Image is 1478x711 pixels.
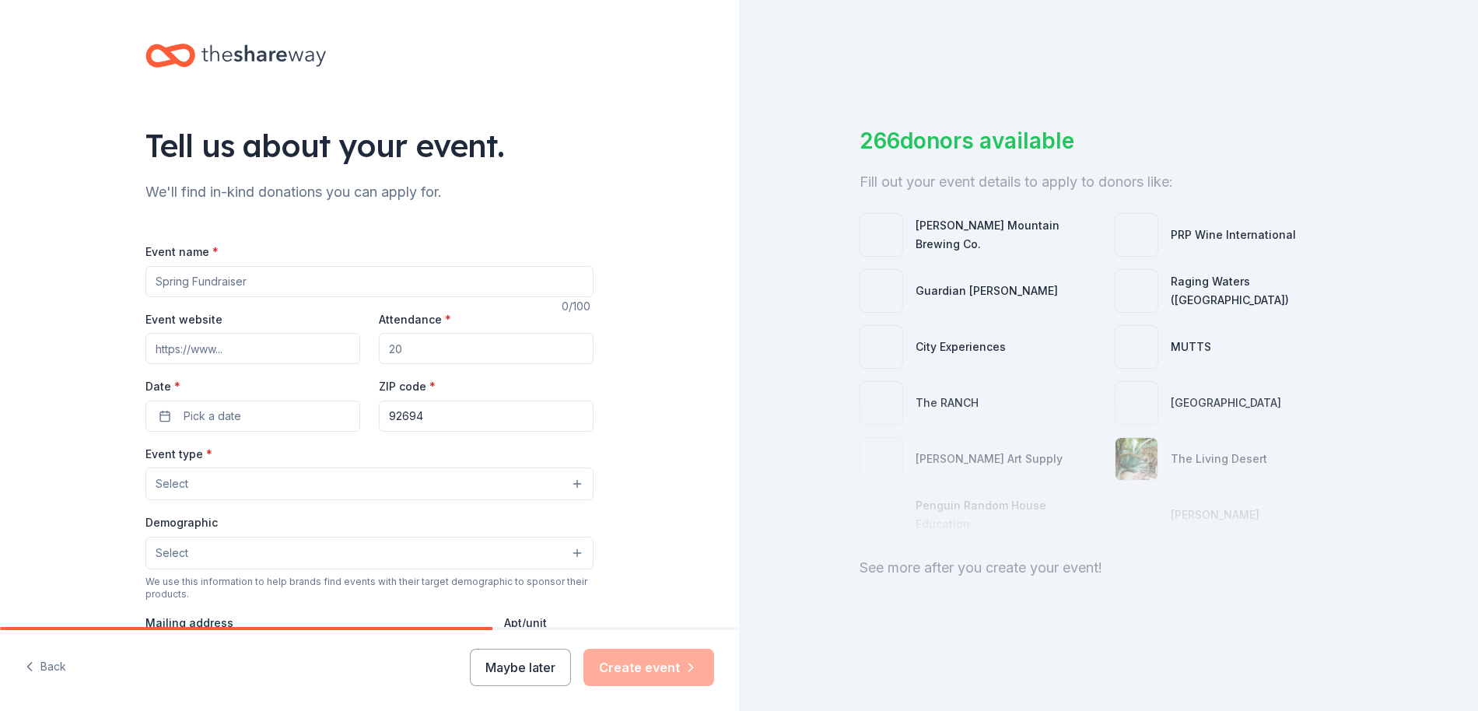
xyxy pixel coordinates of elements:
img: photo for PRP Wine International [1116,214,1158,256]
div: Guardian [PERSON_NAME] [916,282,1058,300]
img: photo for Figueroa Mountain Brewing Co. [860,214,902,256]
div: Tell us about your event. [145,124,594,167]
button: Maybe later [470,649,571,686]
div: [PERSON_NAME] Mountain Brewing Co. [916,216,1102,254]
div: Fill out your event details to apply to donors like: [860,170,1357,194]
span: Select [156,544,188,562]
span: Select [156,475,188,493]
img: photo for City Experiences [860,326,902,368]
label: Attendance [379,312,451,327]
img: photo for Guardian Angel Device [860,270,902,312]
label: Event type [145,447,212,462]
input: https://www... [145,333,360,364]
div: City Experiences [916,338,1006,356]
div: See more after you create your event! [860,555,1357,580]
div: 0 /100 [562,297,594,316]
button: Select [145,537,594,569]
input: Spring Fundraiser [145,266,594,297]
label: Demographic [145,515,218,531]
div: 266 donors available [860,124,1357,157]
label: Apt/unit [504,615,547,631]
div: Raging Waters ([GEOGRAPHIC_DATA]) [1171,272,1357,310]
div: PRP Wine International [1171,226,1296,244]
label: Date [145,379,360,394]
button: Back [25,651,66,684]
button: Select [145,468,594,500]
label: Event name [145,244,219,260]
div: We use this information to help brands find events with their target demographic to sponsor their... [145,576,594,601]
img: photo for Raging Waters (Los Angeles) [1116,270,1158,312]
label: Event website [145,312,222,327]
img: photo for MUTTS [1116,326,1158,368]
input: 12345 (U.S. only) [379,401,594,432]
button: Pick a date [145,401,360,432]
label: Mailing address [145,615,233,631]
div: We'll find in-kind donations you can apply for. [145,180,594,205]
div: MUTTS [1171,338,1211,356]
span: Pick a date [184,407,241,426]
input: 20 [379,333,594,364]
label: ZIP code [379,379,436,394]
